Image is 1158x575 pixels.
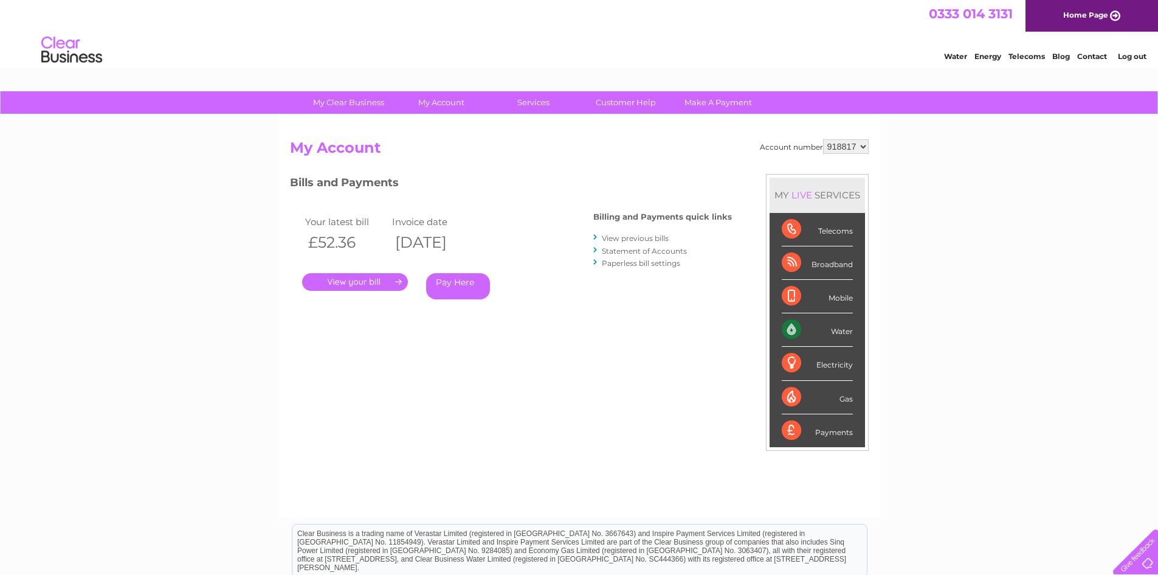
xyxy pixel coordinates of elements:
[483,91,584,114] a: Services
[426,273,490,299] a: Pay Here
[41,32,103,69] img: logo.png
[944,52,967,61] a: Water
[391,91,491,114] a: My Account
[290,174,732,195] h3: Bills and Payments
[782,246,853,280] div: Broadband
[929,6,1013,21] a: 0333 014 3131
[576,91,676,114] a: Customer Help
[782,213,853,246] div: Telecoms
[302,273,408,291] a: .
[602,234,669,243] a: View previous bills
[389,214,477,230] td: Invoice date
[1118,52,1146,61] a: Log out
[782,414,853,447] div: Payments
[389,230,477,255] th: [DATE]
[1052,52,1070,61] a: Blog
[770,178,865,212] div: MY SERVICES
[593,212,732,221] h4: Billing and Payments quick links
[782,280,853,313] div: Mobile
[602,246,687,256] a: Statement of Accounts
[668,91,768,114] a: Make A Payment
[302,214,390,230] td: Your latest bill
[782,347,853,380] div: Electricity
[298,91,399,114] a: My Clear Business
[782,381,853,414] div: Gas
[789,189,815,201] div: LIVE
[290,139,869,162] h2: My Account
[602,259,680,268] a: Paperless bill settings
[302,230,390,255] th: £52.36
[782,313,853,347] div: Water
[1077,52,1107,61] a: Contact
[974,52,1001,61] a: Energy
[292,7,867,59] div: Clear Business is a trading name of Verastar Limited (registered in [GEOGRAPHIC_DATA] No. 3667643...
[1008,52,1045,61] a: Telecoms
[760,139,869,154] div: Account number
